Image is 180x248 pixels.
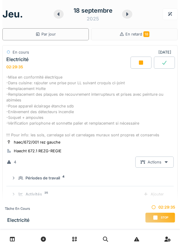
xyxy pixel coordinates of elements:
div: 18 septembre [73,6,112,15]
div: En cours [13,49,29,55]
div: haec/672/001 rez gauche [14,139,60,145]
summary: Activités25Ajouter [9,189,171,200]
summary: Périodes de travail4 [9,172,171,184]
span: 18 [143,31,149,37]
div: Ajouter [138,189,169,200]
span: Stop [161,215,168,220]
div: 02:29:35 [145,204,175,210]
div: Electricité [6,57,28,62]
h1: jeu. [2,8,23,20]
h3: Electricité [7,217,30,223]
div: -Mise en conformité électrique -Dans cuisine: rajouter une prise pour LL suivant croquis ci-joint... [6,74,174,138]
div: Actions [135,157,174,168]
div: Tâche en cours [5,206,30,211]
div: Activités [25,191,42,197]
div: 02:29:35 [6,65,23,69]
div: Haecht 672.1 REZG-REGIE [14,148,61,154]
div: Périodes de travail [25,175,60,181]
div: [DATE] [158,49,174,55]
span: En retard [125,32,149,36]
div: Par jour [35,31,56,37]
div: 4 [14,159,16,165]
div: 2025 [87,15,99,22]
